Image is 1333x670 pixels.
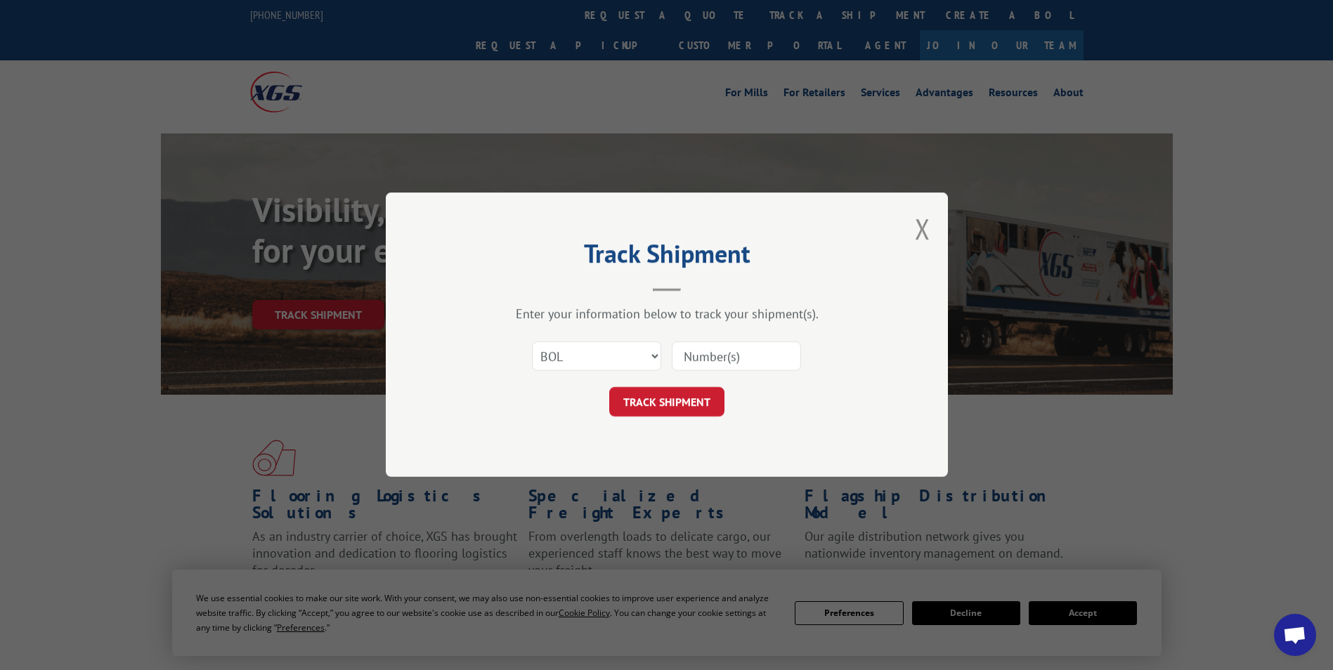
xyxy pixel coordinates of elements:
[1274,614,1316,656] div: Open chat
[456,306,878,322] div: Enter your information below to track your shipment(s).
[456,244,878,270] h2: Track Shipment
[609,388,724,417] button: TRACK SHIPMENT
[672,342,801,372] input: Number(s)
[915,210,930,247] button: Close modal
